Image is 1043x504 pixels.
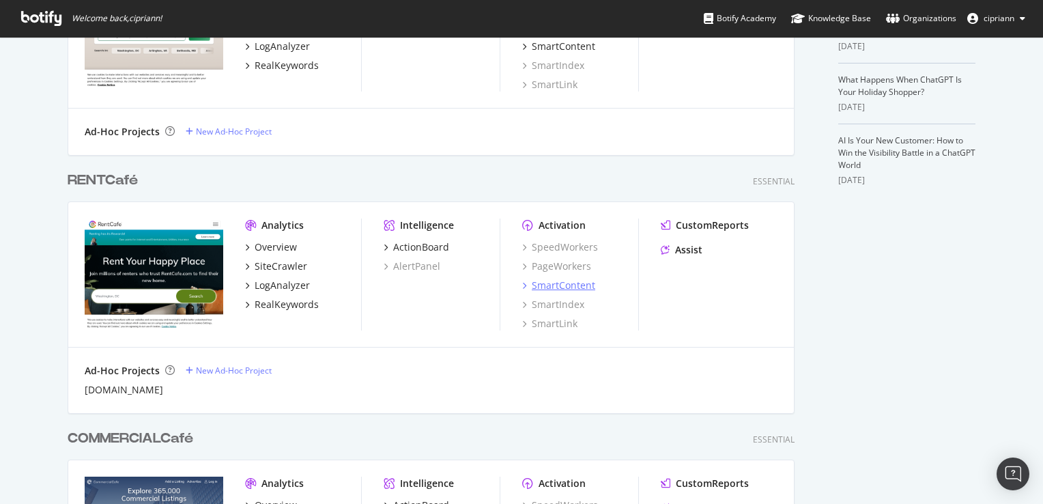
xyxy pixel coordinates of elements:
div: Open Intercom Messenger [997,458,1029,490]
div: CustomReports [676,477,749,490]
div: SiteCrawler [255,260,307,273]
a: AI Is Your New Customer: How to Win the Visibility Battle in a ChatGPT World [838,135,975,171]
div: Knowledge Base [791,12,871,25]
div: Essential [753,434,795,445]
div: Intelligence [400,219,454,232]
a: Assist [661,243,702,257]
span: Welcome back, cipriann ! [72,13,162,24]
div: LogAnalyzer [255,279,310,292]
div: RealKeywords [255,59,319,72]
div: Analytics [261,219,304,232]
a: RealKeywords [245,298,319,311]
a: New Ad-Hoc Project [186,126,272,137]
div: Ad-Hoc Projects [85,125,160,139]
div: [DATE] [838,174,975,186]
div: Assist [675,243,702,257]
div: Activation [539,477,586,490]
a: ActionBoard [384,240,449,254]
div: SmartContent [532,279,595,292]
button: cipriann [956,8,1036,29]
a: SmartIndex [522,298,584,311]
div: Intelligence [400,477,454,490]
div: Activation [539,219,586,232]
a: What Happens When ChatGPT Is Your Holiday Shopper? [838,74,962,98]
a: Overview [245,240,297,254]
div: RealKeywords [255,298,319,311]
div: COMMERCIALCafé [68,429,193,449]
a: New Ad-Hoc Project [186,365,272,376]
a: COMMERCIALCafé [68,429,199,449]
a: RENTCafé [68,171,143,191]
div: Botify Academy [704,12,776,25]
div: Organizations [886,12,956,25]
div: Analytics [261,477,304,490]
a: SmartContent [522,279,595,292]
a: RealKeywords [245,59,319,72]
a: AlertPanel [384,260,440,273]
a: SiteCrawler [245,260,307,273]
a: SpeedWorkers [522,240,598,254]
a: LogAnalyzer [245,40,310,53]
a: PageWorkers [522,260,591,273]
div: Overview [255,240,297,254]
div: [DATE] [838,40,975,53]
a: SmartLink [522,317,577,331]
div: New Ad-Hoc Project [196,365,272,376]
div: ActionBoard [393,240,449,254]
div: Ad-Hoc Projects [85,364,160,378]
a: SmartIndex [522,59,584,72]
a: CustomReports [661,219,749,232]
a: CustomReports [661,477,749,490]
div: SmartContent [532,40,595,53]
div: RENTCafé [68,171,138,191]
div: LogAnalyzer [255,40,310,53]
div: [DATE] [838,101,975,113]
span: cipriann [984,12,1014,24]
div: CustomReports [676,219,749,232]
a: [DOMAIN_NAME] [85,383,163,397]
div: New Ad-Hoc Project [196,126,272,137]
a: SmartContent [522,40,595,53]
img: rentcafé.com [85,219,223,329]
div: Essential [753,176,795,187]
a: SmartLink [522,78,577,92]
a: LogAnalyzer [245,279,310,292]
